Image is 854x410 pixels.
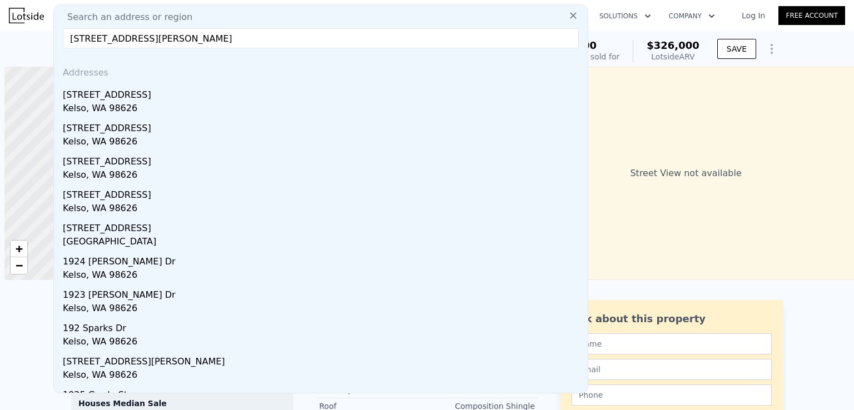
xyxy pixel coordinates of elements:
button: Show Options [761,38,783,60]
div: Addresses [58,57,583,84]
input: Enter an address, city, region, neighborhood or zip code [63,28,579,48]
div: Kelso, WA 98626 [63,168,583,184]
div: [STREET_ADDRESS] [63,151,583,168]
img: Lotside [9,8,44,23]
a: Free Account [778,6,845,25]
div: [STREET_ADDRESS][PERSON_NAME] [63,351,583,368]
button: Company [660,6,724,26]
button: SAVE [717,39,756,59]
div: 1925 Grade St [63,384,583,402]
input: Email [572,359,772,380]
input: Name [572,333,772,354]
input: Phone [572,384,772,406]
button: Solutions [590,6,660,26]
div: Kelso, WA 98626 [63,202,583,217]
div: Kelso, WA 98626 [63,335,583,351]
div: Ask about this property [572,311,772,327]
span: − [16,258,23,272]
div: 1923 [PERSON_NAME] Dr [63,284,583,302]
div: [STREET_ADDRESS] [63,84,583,102]
a: Zoom out [11,257,27,274]
span: + [16,242,23,256]
div: [STREET_ADDRESS] [63,217,583,235]
a: Log In [728,10,778,21]
div: [STREET_ADDRESS] [63,117,583,135]
div: Kelso, WA 98626 [63,302,583,317]
a: Zoom in [11,241,27,257]
div: Kelso, WA 98626 [63,368,583,384]
div: [STREET_ADDRESS] [63,184,583,202]
div: 1924 [PERSON_NAME] Dr [63,251,583,268]
span: $326,000 [647,39,699,51]
div: Houses Median Sale [78,398,286,409]
div: Kelso, WA 98626 [63,135,583,151]
span: Search an address or region [58,11,192,24]
div: 192 Sparks Dr [63,317,583,335]
div: [GEOGRAPHIC_DATA] [63,235,583,251]
div: Kelso, WA 98626 [63,102,583,117]
div: Kelso, WA 98626 [63,268,583,284]
div: Lotside ARV [647,51,699,62]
